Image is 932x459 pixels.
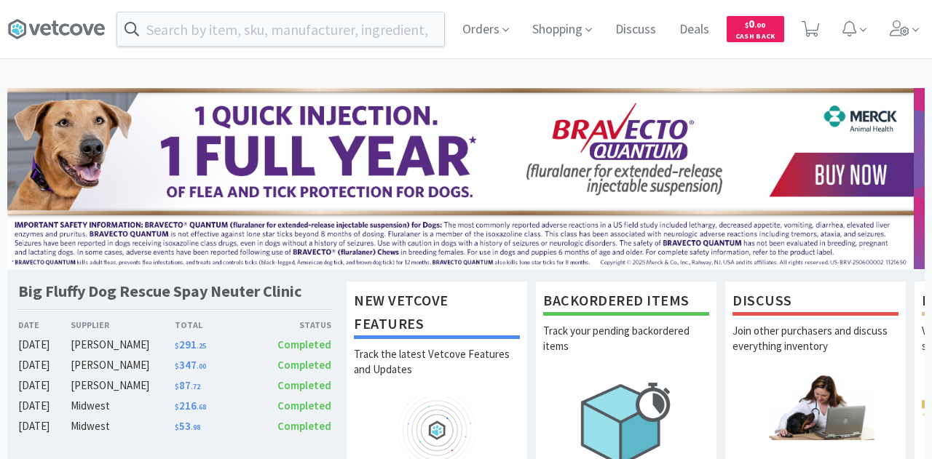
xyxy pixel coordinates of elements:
span: $ [745,20,749,30]
img: 3ffb5edee65b4d9ab6d7b0afa510b01f.jpg [7,88,914,269]
span: 87 [175,378,200,392]
a: Discuss [609,23,662,36]
div: Total [175,318,253,332]
div: [DATE] [18,397,71,415]
span: 53 [175,419,200,433]
a: [DATE][PERSON_NAME]$291.25Completed [18,336,331,354]
h1: New Vetcove Features [354,289,520,339]
span: . 68 [197,402,206,412]
span: 0 [745,17,765,31]
span: . 25 [197,341,206,351]
span: $ [175,423,179,432]
p: Join other purchasers and discuss everything inventory [732,323,899,374]
img: hero_discuss.png [732,374,899,440]
div: [PERSON_NAME] [71,377,175,394]
div: Date [18,318,71,332]
h1: Big Fluffy Dog Rescue Spay Neuter Clinic [18,281,301,302]
a: [DATE][PERSON_NAME]$347.00Completed [18,356,331,374]
span: Completed [277,419,331,433]
a: [DATE][PERSON_NAME]$87.72Completed [18,377,331,394]
p: Track the latest Vetcove Features and Updates [354,346,520,397]
span: Completed [277,338,331,351]
div: Midwest [71,418,175,435]
span: Completed [277,399,331,412]
div: [PERSON_NAME] [71,336,175,354]
span: 216 [175,399,206,412]
div: [DATE] [18,336,71,354]
span: 291 [175,338,206,351]
span: $ [175,341,179,351]
span: . 98 [191,423,200,432]
div: [PERSON_NAME] [71,356,175,374]
input: Search by item, sku, manufacturer, ingredient, size... [117,12,444,46]
div: Midwest [71,397,175,415]
span: . 00 [754,20,765,30]
span: Cash Back [735,33,775,42]
span: . 00 [197,362,206,371]
h1: Backordered Items [543,289,709,316]
div: [DATE] [18,418,71,435]
span: . 72 [191,382,200,391]
span: $ [175,382,179,391]
div: Supplier [71,318,175,332]
a: $0.00Cash Back [727,9,784,49]
span: Completed [277,378,331,392]
div: [DATE] [18,377,71,394]
div: [DATE] [18,356,71,374]
span: $ [175,402,179,412]
a: [DATE]Midwest$216.68Completed [18,397,331,415]
a: Deals [674,23,715,36]
span: 347 [175,358,206,372]
h1: Discuss [732,289,899,316]
a: [DATE]Midwest$53.98Completed [18,418,331,435]
p: Track your pending backordered items [543,323,709,374]
span: $ [175,362,179,371]
div: Status [253,318,331,332]
span: Completed [277,358,331,372]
